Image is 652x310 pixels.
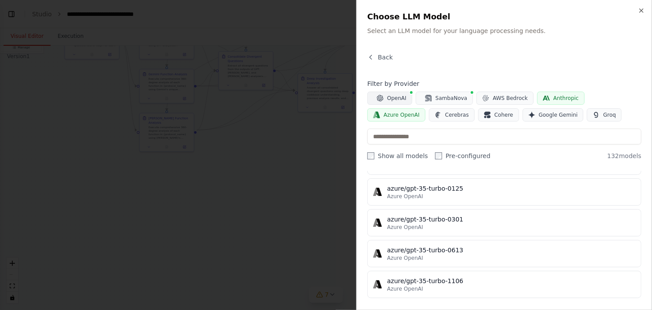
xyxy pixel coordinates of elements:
[367,26,641,35] p: Select an LLM model for your language processing needs.
[539,111,578,118] span: Google Gemini
[603,111,616,118] span: Groq
[367,152,374,159] input: Show all models
[435,151,491,160] label: Pre-configured
[416,92,473,105] button: SambaNova
[367,240,641,267] button: azure/gpt-35-turbo-0613Azure OpenAI
[367,178,641,206] button: azure/gpt-35-turbo-0125Azure OpenAI
[387,246,636,255] div: azure/gpt-35-turbo-0613
[476,92,534,105] button: AWS Bedrock
[429,108,475,122] button: Cerebras
[387,215,636,224] div: azure/gpt-35-turbo-0301
[367,108,425,122] button: Azure OpenAI
[367,151,428,160] label: Show all models
[378,53,393,62] span: Back
[387,277,636,285] div: azure/gpt-35-turbo-1106
[384,111,420,118] span: Azure OpenAI
[367,271,641,298] button: azure/gpt-35-turbo-1106Azure OpenAI
[587,108,622,122] button: Groq
[478,108,519,122] button: Cohere
[493,95,528,102] span: AWS Bedrock
[494,111,513,118] span: Cohere
[537,92,585,105] button: Anthropic
[387,224,423,231] span: Azure OpenAI
[435,152,442,159] input: Pre-configured
[367,53,393,62] button: Back
[387,193,423,200] span: Azure OpenAI
[387,285,423,292] span: Azure OpenAI
[367,11,641,23] h2: Choose LLM Model
[553,95,579,102] span: Anthropic
[367,92,412,105] button: OpenAI
[387,255,423,262] span: Azure OpenAI
[367,209,641,236] button: azure/gpt-35-turbo-0301Azure OpenAI
[607,151,641,160] span: 132 models
[387,184,636,193] div: azure/gpt-35-turbo-0125
[523,108,584,122] button: Google Gemini
[367,79,641,88] h4: Filter by Provider
[436,95,467,102] span: SambaNova
[387,95,407,102] span: OpenAI
[445,111,469,118] span: Cerebras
